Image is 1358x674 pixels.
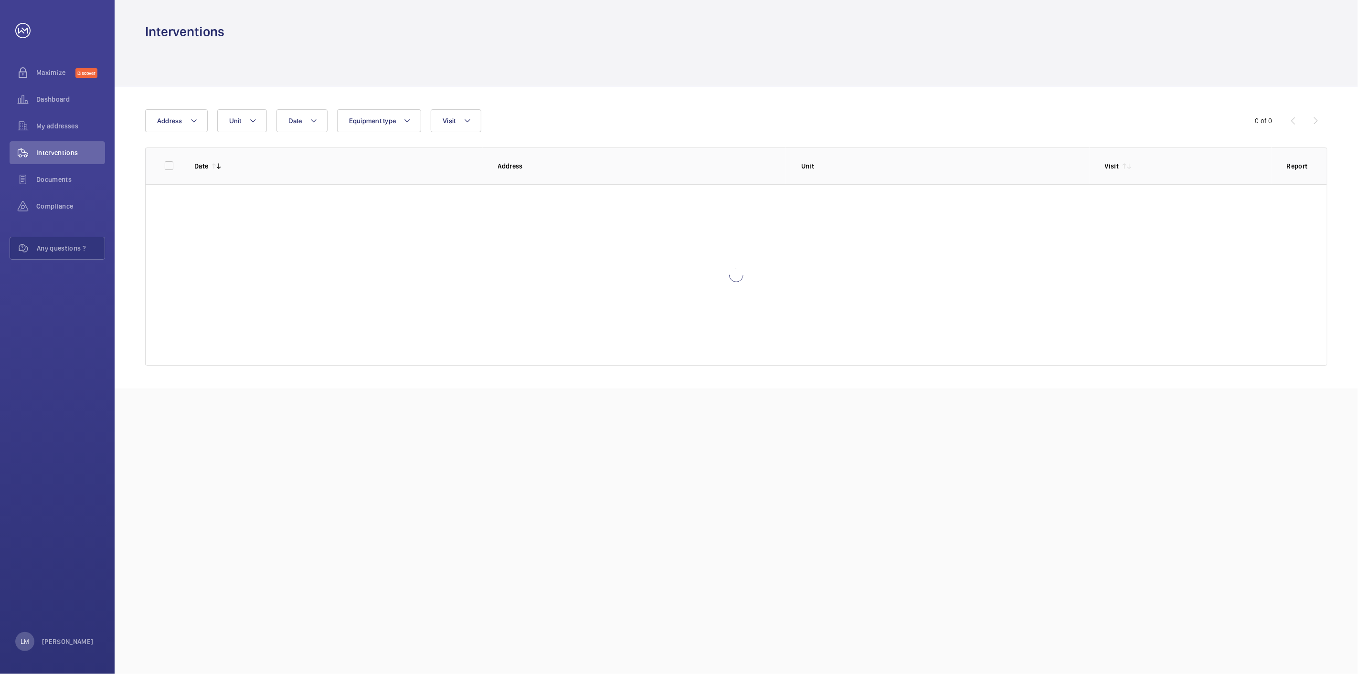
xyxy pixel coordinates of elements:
span: My addresses [36,121,105,131]
span: Equipment type [349,117,396,125]
p: Visit [1105,161,1119,171]
span: Documents [36,175,105,184]
p: LM [21,637,29,646]
button: Unit [217,109,267,132]
span: Maximize [36,68,75,77]
span: Compliance [36,201,105,211]
span: Date [288,117,302,125]
p: Report [1287,161,1308,171]
button: Equipment type [337,109,422,132]
span: Address [157,117,182,125]
span: Dashboard [36,95,105,104]
p: Date [194,161,208,171]
button: Visit [431,109,481,132]
span: Discover [75,68,97,78]
div: 0 of 0 [1255,116,1273,126]
span: Any questions ? [37,243,105,253]
h1: Interventions [145,23,224,41]
p: [PERSON_NAME] [42,637,94,646]
span: Interventions [36,148,105,158]
p: Unit [801,161,1090,171]
span: Visit [443,117,456,125]
p: Address [498,161,786,171]
button: Address [145,109,208,132]
button: Date [276,109,328,132]
span: Unit [229,117,242,125]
